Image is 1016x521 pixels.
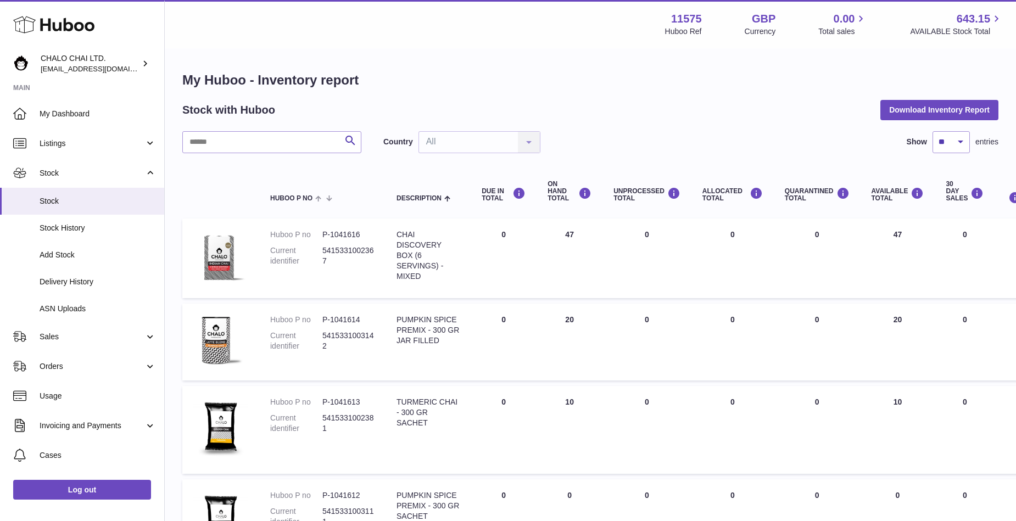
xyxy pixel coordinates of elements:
div: PUMPKIN SPICE PREMIX - 300 GR JAR FILLED [397,315,460,346]
span: [EMAIL_ADDRESS][DOMAIN_NAME] [41,64,161,73]
label: Country [383,137,413,147]
dd: P-1041614 [322,315,375,325]
h1: My Huboo - Inventory report [182,71,998,89]
img: Chalo@chalocompany.com [13,55,30,72]
span: 0 [815,491,819,500]
td: 47 [537,219,602,298]
dt: Current identifier [270,245,322,266]
dd: 5415331003142 [322,330,375,351]
dd: P-1041612 [322,490,375,501]
div: QUARANTINED Total [785,187,850,202]
span: Invoicing and Payments [40,421,144,431]
span: AVAILABLE Stock Total [910,26,1003,37]
td: 0 [471,304,537,380]
div: DUE IN TOTAL [482,187,526,202]
span: 0 [815,397,819,406]
a: 643.15 AVAILABLE Stock Total [910,12,1003,37]
div: CHAI DISCOVERY BOX (6 SERVINGS) - MIXED [397,229,460,281]
dd: 5415331002381 [322,413,375,434]
div: 30 DAY SALES [946,181,984,203]
strong: GBP [752,12,775,26]
a: Log out [13,480,151,500]
span: Orders [40,361,144,372]
span: Huboo P no [270,195,312,202]
div: CHALO CHAI LTD. [41,53,139,74]
div: TURMERIC CHAI - 300 GR SACHET [397,397,460,428]
td: 0 [935,386,995,474]
span: Delivery History [40,277,156,287]
span: Total sales [818,26,867,37]
span: 0.00 [834,12,855,26]
div: Huboo Ref [665,26,702,37]
span: Stock History [40,223,156,233]
dd: P-1041616 [322,229,375,240]
div: UNPROCESSED Total [613,187,680,202]
dt: Huboo P no [270,490,322,501]
dd: P-1041613 [322,397,375,407]
td: 0 [471,219,537,298]
a: 0.00 Total sales [818,12,867,37]
span: Cases [40,450,156,461]
strong: 11575 [671,12,702,26]
span: My Dashboard [40,109,156,119]
dt: Huboo P no [270,397,322,407]
td: 0 [602,386,691,474]
div: Currency [745,26,776,37]
span: 643.15 [957,12,990,26]
span: Sales [40,332,144,342]
dt: Huboo P no [270,229,322,240]
span: Add Stock [40,250,156,260]
h2: Stock with Huboo [182,103,275,117]
td: 0 [691,386,774,474]
td: 0 [935,304,995,380]
button: Download Inventory Report [880,100,998,120]
td: 0 [935,219,995,298]
span: ASN Uploads [40,304,156,314]
span: entries [975,137,998,147]
td: 10 [537,386,602,474]
span: Usage [40,391,156,401]
span: Stock [40,196,156,206]
td: 20 [537,304,602,380]
label: Show [907,137,927,147]
span: Description [397,195,442,202]
span: 0 [815,230,819,239]
td: 0 [602,219,691,298]
dt: Current identifier [270,330,322,351]
td: 0 [691,304,774,380]
dt: Current identifier [270,413,322,434]
span: 0 [815,315,819,324]
td: 0 [691,219,774,298]
dd: 5415331002367 [322,245,375,266]
td: 0 [471,386,537,474]
div: ON HAND Total [548,181,591,203]
span: Stock [40,168,144,178]
img: product image [193,315,248,367]
img: product image [193,229,248,284]
span: Listings [40,138,144,149]
div: AVAILABLE Total [872,187,924,202]
img: product image [193,397,248,461]
td: 10 [861,386,935,474]
td: 20 [861,304,935,380]
td: 0 [602,304,691,380]
div: ALLOCATED Total [702,187,763,202]
dt: Huboo P no [270,315,322,325]
td: 47 [861,219,935,298]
